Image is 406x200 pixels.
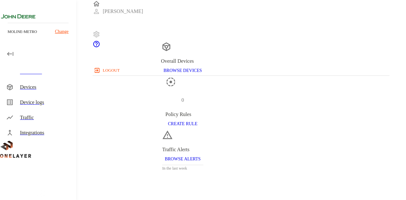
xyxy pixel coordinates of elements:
[166,111,200,118] div: Policy Rules
[103,8,143,15] p: [PERSON_NAME]
[93,65,122,75] button: logout
[162,165,203,172] h3: In the last week
[181,96,184,104] p: 0
[93,43,100,49] a: onelayer-support
[162,156,203,161] a: BROWSE ALERTS
[93,43,100,49] span: Support Portal
[166,118,200,130] button: CREATE RULE
[166,120,200,126] a: CREATE RULE
[162,153,203,165] button: BROWSE ALERTS
[162,146,203,153] div: Traffic Alerts
[93,65,390,75] a: logout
